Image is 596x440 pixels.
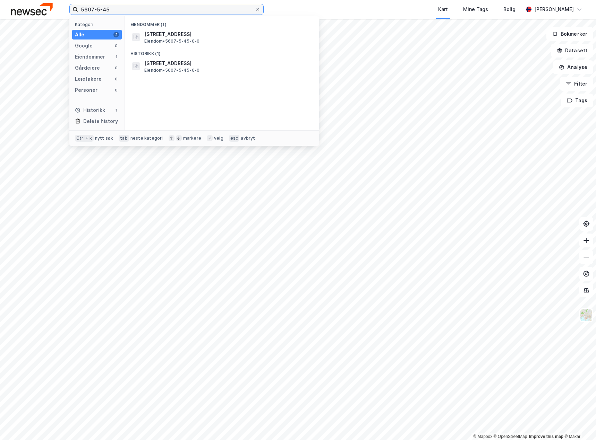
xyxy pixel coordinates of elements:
div: neste kategori [130,135,163,141]
div: Delete history [83,117,118,125]
span: [STREET_ADDRESS] [144,30,311,38]
button: Bokmerker [546,27,593,41]
div: Google [75,42,93,50]
div: Kontrollprogram for chat [561,407,596,440]
div: Personer [75,86,97,94]
div: markere [183,135,201,141]
div: 0 [113,43,119,49]
div: tab [119,135,129,142]
div: Bolig [503,5,516,14]
div: Gårdeiere [75,64,100,72]
a: Mapbox [473,434,492,439]
div: nytt søk [95,135,113,141]
button: Tags [561,94,593,107]
div: 0 [113,87,119,93]
div: Ctrl + k [75,135,94,142]
button: Analyse [553,60,593,74]
div: 2 [113,32,119,37]
input: Søk på adresse, matrikkel, gårdeiere, leietakere eller personer [78,4,255,15]
div: 0 [113,76,119,82]
span: Eiendom • 5607-5-45-0-0 [144,38,199,44]
div: esc [229,135,240,142]
div: 1 [113,54,119,60]
div: avbryt [241,135,255,141]
a: OpenStreetMap [494,434,527,439]
div: Historikk (1) [125,45,319,58]
div: Historikk [75,106,105,114]
div: Alle [75,30,84,39]
button: Filter [560,77,593,91]
div: Eiendommer [75,53,105,61]
img: newsec-logo.f6e21ccffca1b3a03d2d.png [11,3,53,15]
button: Datasett [551,44,593,58]
a: Improve this map [529,434,563,439]
div: velg [214,135,223,141]
div: Mine Tags [463,5,488,14]
iframe: Chat Widget [561,407,596,440]
div: Kart [438,5,448,14]
div: [PERSON_NAME] [534,5,574,14]
span: [STREET_ADDRESS] [144,59,311,68]
div: 0 [113,65,119,71]
div: Eiendommer (1) [125,16,319,29]
span: Eiendom • 5607-5-45-0-0 [144,68,199,73]
img: Z [580,309,593,322]
div: 1 [113,107,119,113]
div: Leietakere [75,75,102,83]
div: Kategori [75,22,122,27]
